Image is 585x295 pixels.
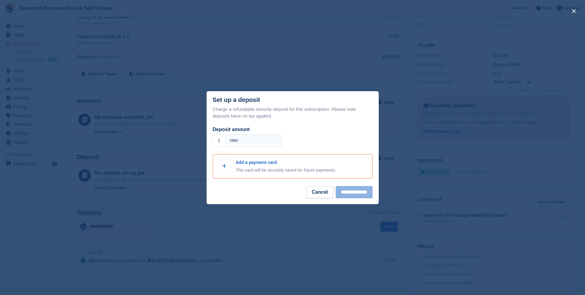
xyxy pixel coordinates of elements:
[236,159,336,166] p: Add a payment card
[213,96,260,103] div: Set up a deposit
[306,186,333,198] button: Cancel
[213,127,250,132] label: Deposit amount
[213,154,373,179] a: Add a payment card This card will be securely saved for future payments.
[236,167,336,173] p: This card will be securely saved for future payments.
[569,6,579,16] button: close
[213,106,373,120] p: Charge a refundable security deposit for this subscription. Please note deposits have no tax appl...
